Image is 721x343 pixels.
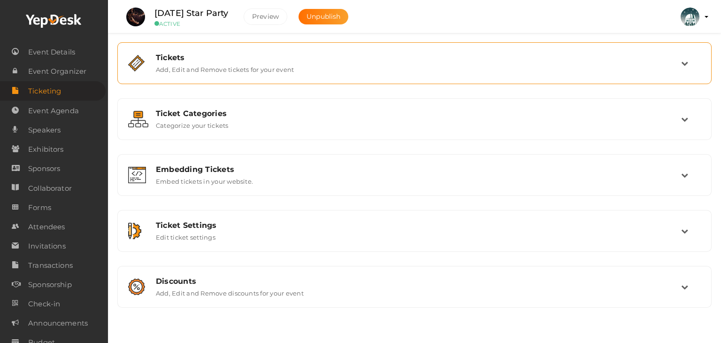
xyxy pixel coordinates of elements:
[28,198,51,217] span: Forms
[28,82,61,101] span: Ticketing
[28,295,60,313] span: Check-in
[28,218,65,236] span: Attendees
[244,8,287,25] button: Preview
[123,122,706,131] a: Ticket Categories Categorize your tickets
[681,8,699,26] img: KH323LD6_small.jpeg
[28,101,79,120] span: Event Agenda
[128,111,148,127] img: grouping.svg
[156,62,294,73] label: Add, Edit and Remove tickets for your event
[156,286,304,297] label: Add, Edit and Remove discounts for your event
[156,277,681,286] div: Discounts
[123,66,706,75] a: Tickets Add, Edit and Remove tickets for your event
[128,167,146,183] img: embed.svg
[156,174,253,185] label: Embed tickets in your website.
[123,290,706,299] a: Discounts Add, Edit and Remove discounts for your event
[156,221,681,230] div: Ticket Settings
[156,165,681,174] div: Embedding Tickets
[154,7,228,20] label: [DATE] Star Party
[128,223,141,239] img: setting.svg
[154,20,230,27] small: ACTIVE
[28,43,75,62] span: Event Details
[123,178,706,187] a: Embedding Tickets Embed tickets in your website.
[156,109,681,118] div: Ticket Categories
[307,12,340,21] span: Unpublish
[28,140,63,159] span: Exhibitors
[156,230,215,241] label: Edit ticket settings
[28,314,88,333] span: Announcements
[299,9,348,24] button: Unpublish
[28,275,72,294] span: Sponsorship
[156,118,229,129] label: Categorize your tickets
[28,256,73,275] span: Transactions
[156,53,681,62] div: Tickets
[126,8,145,26] img: LQJ91ALS_small.png
[28,121,61,140] span: Speakers
[28,237,66,256] span: Invitations
[28,179,72,198] span: Collaborator
[28,62,86,81] span: Event Organizer
[28,159,60,178] span: Sponsors
[128,279,145,295] img: promotions.svg
[123,234,706,243] a: Ticket Settings Edit ticket settings
[128,55,145,71] img: ticket.svg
